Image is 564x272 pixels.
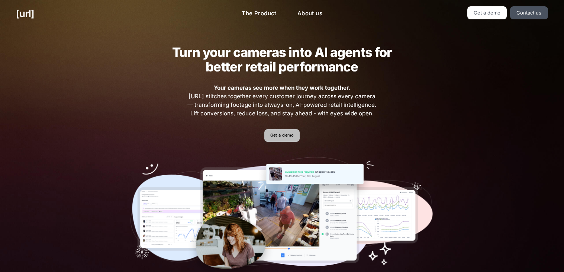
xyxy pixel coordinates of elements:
a: Contact us [510,6,548,19]
strong: Your cameras see more when they work together. [214,84,350,91]
a: Get a demo [467,6,507,19]
a: [URL] [16,6,34,21]
a: The Product [236,6,283,21]
h2: Turn your cameras into AI agents for better retail performance [160,45,403,74]
a: Get a demo [264,129,300,142]
span: [URL] stitches together every customer journey across every camera — transforming footage into al... [187,84,378,118]
a: About us [291,6,328,21]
